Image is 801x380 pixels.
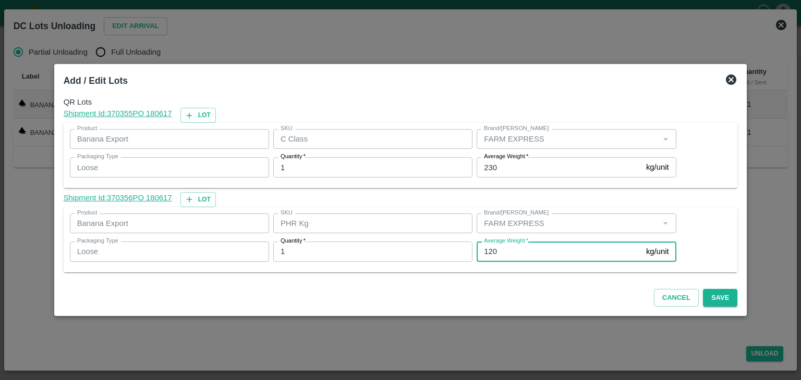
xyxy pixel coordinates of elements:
[703,289,737,307] button: Save
[77,237,118,245] label: Packaging Type
[281,237,306,245] label: Quantity
[480,132,656,146] input: Create Brand/Marka
[484,153,528,161] label: Average Weight
[64,108,172,123] a: Shipment Id:370355PO 180617
[64,192,172,207] a: Shipment Id:370356PO 180617
[281,124,293,133] label: SKU
[281,209,293,217] label: SKU
[180,108,216,123] button: Lot
[484,209,549,217] label: Brand/[PERSON_NAME]
[646,161,669,173] p: kg/unit
[77,124,97,133] label: Product
[281,153,306,161] label: Quantity
[480,217,656,230] input: Create Brand/Marka
[77,153,118,161] label: Packaging Type
[646,246,669,257] p: kg/unit
[654,289,699,307] button: Cancel
[484,124,549,133] label: Brand/[PERSON_NAME]
[484,237,528,245] label: Average Weight
[77,209,97,217] label: Product
[64,75,128,86] b: Add / Edit Lots
[64,96,738,108] span: QR Lots
[180,192,216,207] button: Lot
